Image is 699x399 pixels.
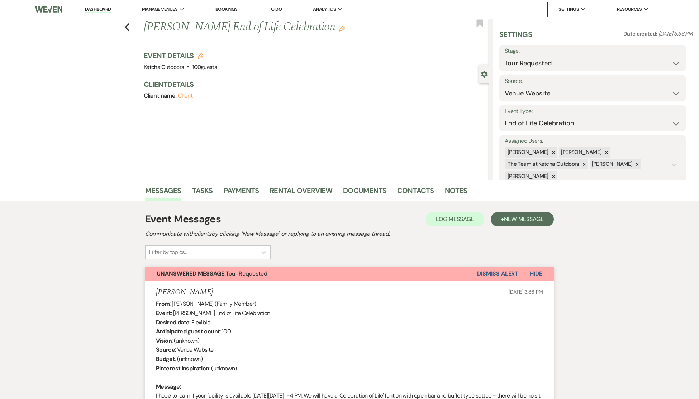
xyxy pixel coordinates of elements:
img: Weven Logo [35,2,63,17]
span: Client name: [144,92,178,99]
span: Log Message [436,215,474,223]
a: Dashboard [85,6,111,13]
span: Manage Venues [142,6,177,13]
b: Message [156,383,180,390]
h1: [PERSON_NAME] End of Life Celebration [144,19,417,36]
span: New Message [504,215,544,223]
b: Anticipated guest count [156,328,220,335]
b: Source [156,346,175,353]
div: [PERSON_NAME] [505,147,550,158]
a: Tasks [192,185,213,201]
button: Client [178,93,193,99]
h3: Settings [499,29,532,45]
a: Notes [445,185,467,201]
button: Hide [518,267,554,281]
button: Unanswered Message:Tour Requested [145,267,477,281]
label: Assigned Users: [505,136,680,146]
div: [PERSON_NAME] [590,159,634,169]
h1: Event Messages [145,212,221,227]
span: Hide [530,270,542,277]
b: Event [156,309,171,317]
button: Dismiss Alert [477,267,518,281]
a: Messages [145,185,181,201]
span: 100 guests [192,64,217,71]
b: Desired date [156,319,189,326]
span: Date created: [623,30,658,37]
b: From [156,300,170,308]
button: Close lead details [481,70,488,77]
div: Filter by topics... [149,248,187,257]
span: Tour Requested [157,270,267,277]
button: Edit [339,25,345,32]
a: Payments [224,185,259,201]
strong: Unanswered Message: [157,270,226,277]
span: [DATE] 3:36 PM [658,30,693,37]
a: Bookings [215,6,238,12]
label: Event Type: [505,106,680,117]
h5: [PERSON_NAME] [156,288,213,297]
h2: Communicate with clients by clicking "New Message" or replying to an existing message thread. [145,230,554,238]
a: Contacts [397,185,434,201]
button: +New Message [491,212,554,226]
button: Log Message [426,212,484,226]
a: Rental Overview [270,185,332,201]
span: Analytics [313,6,336,13]
h3: Event Details [144,51,217,61]
span: Ketcha Outdoors [144,64,184,71]
b: Vision [156,337,172,344]
span: Settings [558,6,579,13]
div: [PERSON_NAME] [505,171,550,182]
label: Stage: [505,46,680,56]
span: [DATE] 3:36 PM [509,288,543,295]
b: Budget [156,355,175,363]
h3: Client Details [144,79,482,89]
span: Resources [617,6,642,13]
div: [PERSON_NAME] [559,147,603,158]
label: Source: [505,76,680,86]
b: Pinterest inspiration [156,365,209,372]
a: To Do [268,6,282,12]
div: The Team at Ketcha Outdoors [505,159,580,169]
a: Documents [343,185,386,201]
